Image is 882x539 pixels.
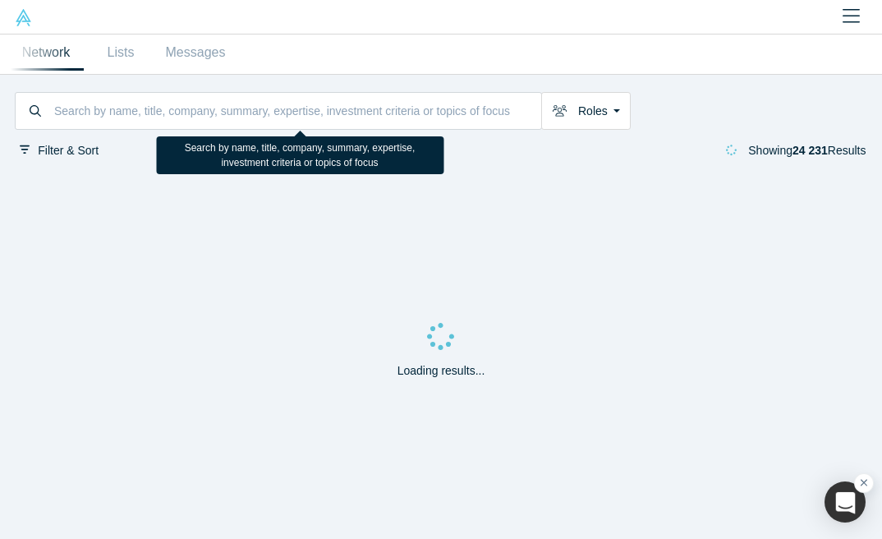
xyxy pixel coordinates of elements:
button: Roles [541,92,631,130]
strong: 24 231 [792,144,828,157]
a: Lists [84,35,158,71]
img: Alchemist Vault Logo [15,9,32,26]
a: Messages [158,35,233,71]
p: Loading results... [397,362,485,380]
a: Network [9,35,84,71]
input: Search by name, title, company, summary, expertise, investment criteria or topics of focus [53,94,541,127]
span: Filter & Sort [38,144,99,157]
button: Filter & Sort [15,141,104,160]
span: Showing Results [748,144,866,157]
